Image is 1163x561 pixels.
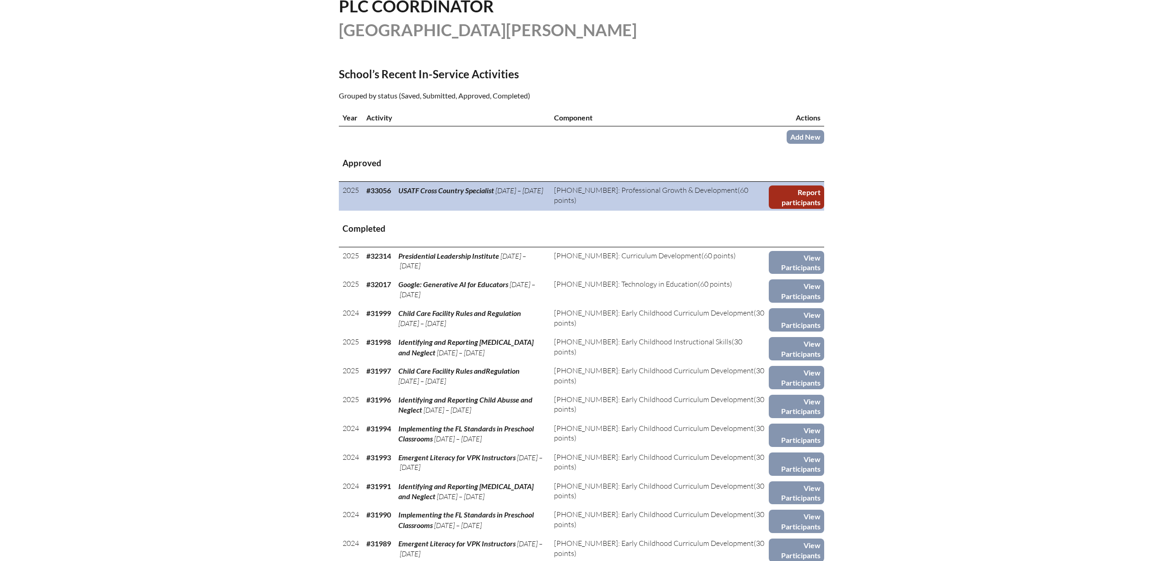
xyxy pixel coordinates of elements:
span: [DATE] – [DATE] [398,280,535,299]
td: 2025 [339,333,363,362]
span: Emergent Literacy for VPK Instructors [398,453,516,462]
td: 2025 [339,276,363,305]
td: (60 points) [550,276,769,305]
a: View Participants [769,279,824,303]
span: Child Care Facility Rules and Regulation [398,309,521,317]
span: Identifying and Reporting Child Abusse and Neglect [398,395,533,414]
span: Identifying and Reporting [MEDICAL_DATA] and Neglect [398,338,533,356]
b: #31993 [366,453,391,462]
b: #31998 [366,338,391,346]
td: 2024 [339,420,363,449]
span: USATF Cross Country Specialist [398,186,494,195]
td: (60 points) [550,182,769,211]
span: Implementing the FL Standards in Preschool Classrooms [398,424,534,443]
a: View Participants [769,424,824,447]
a: View Participants [769,251,824,274]
td: (30 points) [550,420,769,449]
span: [PHONE_NUMBER]: Early Childhood Curriculum Development [554,539,754,548]
span: Implementing the FL Standards in Preschool Classrooms [398,510,534,529]
th: Activity [363,109,550,126]
th: Year [339,109,363,126]
td: 2024 [339,305,363,333]
span: [DATE] – [DATE] [434,434,482,443]
b: #31996 [366,395,391,404]
span: [DATE] – [DATE] [398,376,446,386]
span: [DATE] – [DATE] [424,405,471,414]
a: View Participants [769,308,824,332]
span: [PHONE_NUMBER]: Early Childhood Curriculum Development [554,481,754,490]
span: [PHONE_NUMBER]: Technology in Education [554,279,698,289]
span: Child Care Facility Rules andRegulation [398,366,520,375]
b: #32017 [366,280,391,289]
span: [DATE] – [DATE] [437,492,484,501]
a: View Participants [769,510,824,533]
span: [PHONE_NUMBER]: Early Childhood Curriculum Development [554,395,754,404]
b: #31991 [366,482,391,490]
b: #31990 [366,510,391,519]
p: Grouped by status (Saved, Submitted, Approved, Completed) [339,90,661,102]
h3: Completed [342,223,821,234]
td: (30 points) [550,449,769,478]
span: [PHONE_NUMBER]: Professional Growth & Development [554,185,738,195]
a: View Participants [769,395,824,418]
b: #31989 [366,539,391,548]
span: [PHONE_NUMBER]: Early Childhood Curriculum Development [554,510,754,519]
a: Report participants [769,185,824,209]
span: [PHONE_NUMBER]: Early Childhood Curriculum Development [554,452,754,462]
th: Actions [769,109,824,126]
td: (30 points) [550,506,769,535]
td: (30 points) [550,478,769,507]
b: #31994 [366,424,391,433]
a: View Participants [769,337,824,360]
span: [DATE] – [DATE] [398,251,526,270]
td: 2025 [339,391,363,420]
span: Emergent Literacy for VPK Instructors [398,539,516,548]
span: Identifying and Reporting [MEDICAL_DATA] and Neglect [398,482,533,501]
td: 2025 [339,362,363,391]
td: 2024 [339,449,363,478]
a: View Participants [769,366,824,389]
span: [PHONE_NUMBER]: Curriculum Development [554,251,701,260]
span: Google: Generative AI for Educators [398,280,508,289]
a: Add New [787,130,824,143]
span: [PHONE_NUMBER]: Early Childhood Curriculum Development [554,308,754,317]
span: [DATE] – [DATE] [495,186,543,195]
span: [DATE] – [DATE] [398,319,446,328]
span: [PHONE_NUMBER]: Early Childhood Curriculum Development [554,424,754,433]
td: 2025 [339,247,363,276]
td: (30 points) [550,333,769,362]
td: 2024 [339,506,363,535]
td: (60 points) [550,247,769,276]
a: View Participants [769,481,824,505]
b: #32314 [366,251,391,260]
span: [DATE] – [DATE] [398,539,543,558]
th: Component [550,109,769,126]
h2: School’s Recent In-Service Activities [339,67,661,81]
a: View Participants [769,452,824,476]
span: [GEOGRAPHIC_DATA][PERSON_NAME] [339,20,637,40]
span: [DATE] – [DATE] [434,521,482,530]
span: [PHONE_NUMBER]: Early Childhood Curriculum Development [554,366,754,375]
td: (30 points) [550,391,769,420]
h3: Approved [342,158,821,169]
b: #33056 [366,186,391,195]
span: [DATE] – [DATE] [437,348,484,357]
td: 2024 [339,478,363,507]
b: #31997 [366,366,391,375]
td: (30 points) [550,305,769,333]
td: 2025 [339,182,363,211]
td: (30 points) [550,362,769,391]
span: [PHONE_NUMBER]: Early Childhood Instructional Skills [554,337,732,346]
b: #31999 [366,309,391,317]
span: Presidential Leadership Institute [398,251,499,260]
span: [DATE] – [DATE] [398,453,543,472]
